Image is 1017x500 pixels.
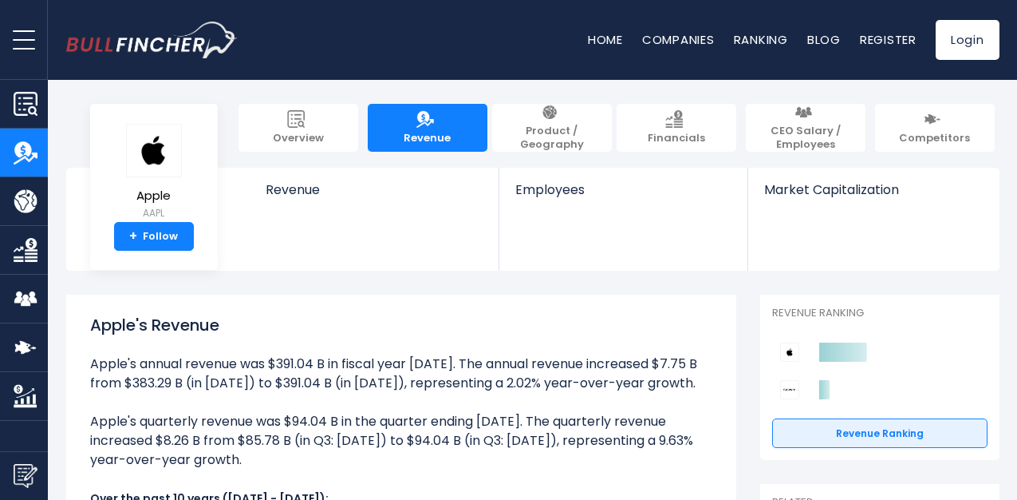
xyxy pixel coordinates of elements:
[754,125,857,152] span: CEO Salary / Employees
[648,132,705,145] span: Financials
[734,31,788,48] a: Ranking
[404,132,451,145] span: Revenue
[126,206,182,220] small: AAPL
[114,222,194,251] a: +Follow
[238,104,358,152] a: Overview
[642,31,715,48] a: Companies
[90,412,712,470] li: Apple's quarterly revenue was $94.04 B in the quarter ending [DATE]. The quarterly revenue increa...
[772,419,987,449] a: Revenue Ranking
[66,22,238,58] img: bullfincher logo
[500,125,604,152] span: Product / Geography
[492,104,612,152] a: Product / Geography
[266,182,483,197] span: Revenue
[126,189,182,203] span: Apple
[617,104,736,152] a: Financials
[368,104,487,152] a: Revenue
[772,307,987,320] p: Revenue Ranking
[250,168,499,224] a: Revenue
[899,132,970,145] span: Competitors
[499,168,747,224] a: Employees
[746,104,865,152] a: CEO Salary / Employees
[90,355,712,393] li: Apple's annual revenue was $391.04 B in fiscal year [DATE]. The annual revenue increased $7.75 B ...
[780,380,799,399] img: Sony Group Corporation competitors logo
[515,182,731,197] span: Employees
[66,22,238,58] a: Go to homepage
[129,229,137,244] strong: +
[90,313,712,337] h1: Apple's Revenue
[125,123,183,223] a: Apple AAPL
[780,343,799,362] img: Apple competitors logo
[588,31,623,48] a: Home
[764,182,981,197] span: Market Capitalization
[860,31,916,48] a: Register
[875,104,995,152] a: Competitors
[748,168,997,224] a: Market Capitalization
[936,20,999,60] a: Login
[273,132,324,145] span: Overview
[807,31,841,48] a: Blog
